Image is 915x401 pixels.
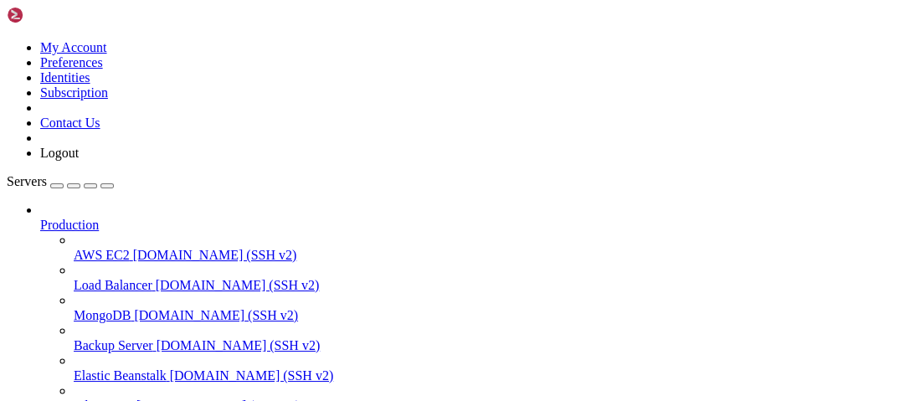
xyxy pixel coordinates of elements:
[40,146,79,160] a: Logout
[134,308,298,322] span: [DOMAIN_NAME] (SSH v2)
[7,7,103,23] img: Shellngn
[133,248,297,262] span: [DOMAIN_NAME] (SSH v2)
[74,293,908,323] li: MongoDB [DOMAIN_NAME] (SSH v2)
[74,248,130,262] span: AWS EC2
[157,338,321,352] span: [DOMAIN_NAME] (SSH v2)
[40,55,103,69] a: Preferences
[74,263,908,293] li: Load Balancer [DOMAIN_NAME] (SSH v2)
[74,368,167,383] span: Elastic Beanstalk
[74,323,908,353] li: Backup Server [DOMAIN_NAME] (SSH v2)
[74,308,131,322] span: MongoDB
[40,218,908,233] a: Production
[170,368,334,383] span: [DOMAIN_NAME] (SSH v2)
[156,278,320,292] span: [DOMAIN_NAME] (SSH v2)
[74,248,908,263] a: AWS EC2 [DOMAIN_NAME] (SSH v2)
[74,338,908,353] a: Backup Server [DOMAIN_NAME] (SSH v2)
[7,174,47,188] span: Servers
[74,308,908,323] a: MongoDB [DOMAIN_NAME] (SSH v2)
[40,218,99,232] span: Production
[74,233,908,263] li: AWS EC2 [DOMAIN_NAME] (SSH v2)
[40,40,107,54] a: My Account
[74,368,908,383] a: Elastic Beanstalk [DOMAIN_NAME] (SSH v2)
[74,353,908,383] li: Elastic Beanstalk [DOMAIN_NAME] (SSH v2)
[40,70,90,85] a: Identities
[40,85,108,100] a: Subscription
[74,278,908,293] a: Load Balancer [DOMAIN_NAME] (SSH v2)
[74,278,152,292] span: Load Balancer
[7,174,114,188] a: Servers
[40,116,100,130] a: Contact Us
[74,338,153,352] span: Backup Server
